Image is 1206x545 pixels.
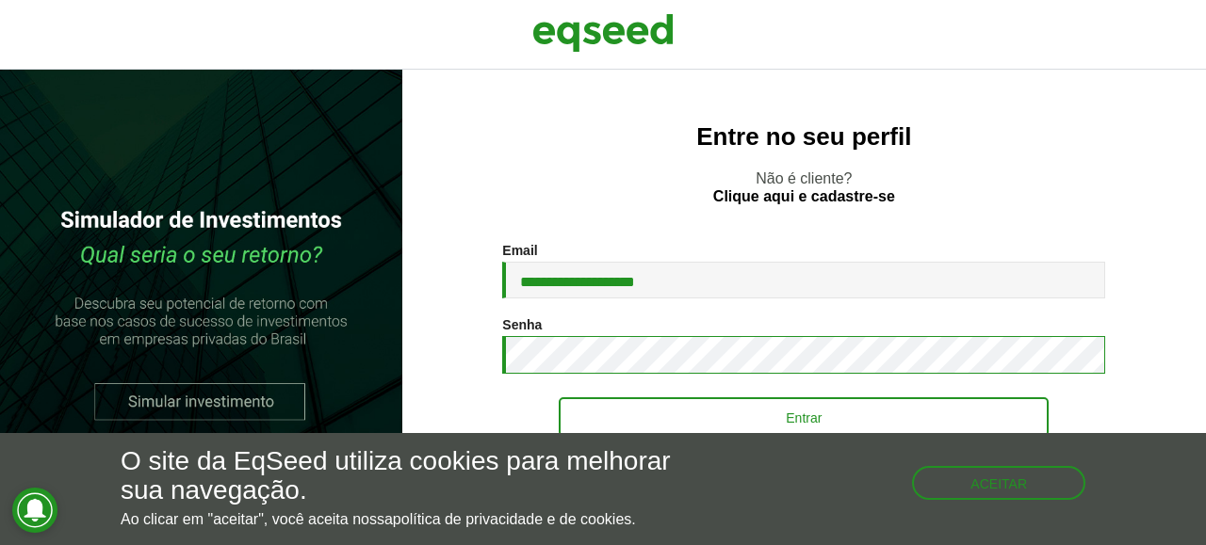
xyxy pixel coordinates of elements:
a: política de privacidade e de cookies [393,512,632,527]
label: Senha [502,318,542,331]
h2: Entre no seu perfil [440,123,1168,151]
button: Entrar [559,397,1049,437]
label: Email [502,244,537,257]
p: Ao clicar em "aceitar", você aceita nossa . [121,510,699,528]
h5: O site da EqSeed utiliza cookies para melhorar sua navegação. [121,447,699,505]
button: Aceitar [912,466,1085,500]
a: Clique aqui e cadastre-se [713,189,895,204]
p: Não é cliente? [440,169,1168,205]
img: EqSeed Logo [532,9,674,56]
